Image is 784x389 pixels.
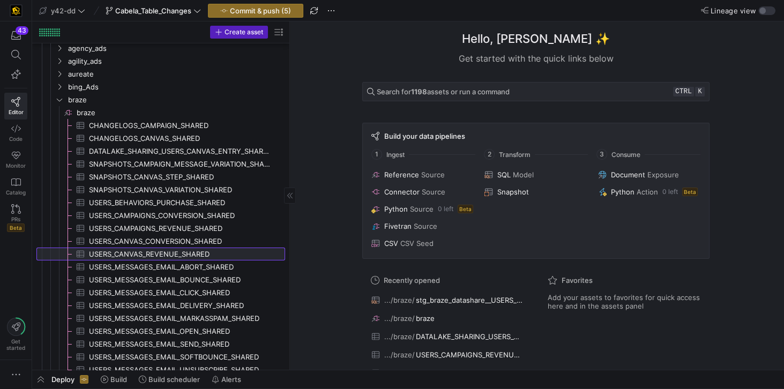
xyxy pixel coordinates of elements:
span: Source [410,205,434,213]
div: Press SPACE to select this row. [36,363,285,376]
a: USERS_MESSAGES_EMAIL_OPEN_SHARED​​​​​​​​​ [36,325,285,338]
span: .../braze/ [384,314,415,323]
h1: Hello, [PERSON_NAME] ✨ [462,30,610,48]
span: braze [68,94,283,106]
button: Commit & push (5) [208,4,303,18]
div: Press SPACE to select this row. [36,350,285,363]
a: SNAPSHOTS_CANVAS_VARIATION_SHARED​​​​​​​​​ [36,183,285,196]
span: Get started [6,338,25,351]
a: Monitor [4,146,27,173]
span: USERS_MESSAGES_EMAIL_CLICK_SHARED​​​​​​​​​ [89,287,273,299]
button: ReferenceSource [369,168,476,181]
span: CSV Seed [400,239,434,248]
span: Beta [458,205,473,213]
span: braze [416,314,435,323]
span: CHANGELOGS_CAMPAIGN_SHARED​​​​​​​​​ [89,119,273,132]
span: Model [513,170,534,179]
span: Python [611,188,634,196]
div: Get started with the quick links below [362,52,710,65]
div: Press SPACE to select this row. [36,80,285,93]
a: https://storage.googleapis.com/y42-prod-data-exchange/images/uAsz27BndGEK0hZWDFeOjoxA7jCwgK9jE472... [4,2,27,20]
a: USERS_MESSAGES_EMAIL_UNSUBSCRIBE_SHARED​​​​​​​​​ [36,363,285,376]
a: USERS_MESSAGES_EMAIL_DELIVERY_SHARED​​​​​​​​​ [36,299,285,312]
button: CSVCSV Seed [369,237,476,250]
button: PythonAction0 leftBeta [596,185,703,198]
span: Build scheduler [148,375,200,384]
div: Press SPACE to select this row. [36,106,285,119]
span: Search for assets or run a command [377,87,510,96]
span: USERS_CANVAS_CONVERSION_SHARED​​​​​​​​​ [89,235,273,248]
button: SQLModel [482,168,589,181]
span: USERS_MESSAGES_EMAIL_UNSUBSCRIBE_SHARED​​​​​​​​​ [89,364,273,376]
span: Action [637,188,658,196]
span: Beta [682,188,698,196]
span: agency_ads [68,42,283,55]
div: Press SPACE to select this row. [36,325,285,338]
span: Reference [384,170,419,179]
div: Press SPACE to select this row. [36,132,285,145]
a: braze​​​​​​​​ [36,106,285,119]
span: Catalog [6,189,26,196]
span: Build your data pipelines [384,132,465,140]
button: PythonSource0 leftBeta [369,203,476,215]
span: stg_braze_datashare__USERS_BEHAVIORS_PURCHASE [416,296,524,304]
span: USERS_CAMPAIGNS_REVENUE_SHARED​​​​​​​​​ [89,222,273,235]
a: Editor [4,93,27,119]
a: Catalog [4,173,27,200]
span: .../braze/ [384,332,415,341]
span: Commit & push (5) [230,6,291,15]
span: agility_ads [68,55,283,68]
span: y42-dd [51,6,76,15]
span: .../braze/ [384,296,415,304]
span: PRs [11,216,20,222]
span: bing_Ads [68,81,283,93]
button: y42-dd [36,4,88,18]
kbd: k [695,87,705,96]
span: USERS_CANVAS_REVENUE_SHARED​​​​​​​​​ [89,248,273,260]
span: SNAPSHOTS_CANVAS_STEP_SHARED​​​​​​​​​ [89,171,273,183]
button: ConnectorSource [369,185,476,198]
div: Press SPACE to select this row. [36,42,285,55]
button: .../braze/braze [369,311,526,325]
a: SNAPSHOTS_CANVAS_STEP_SHARED​​​​​​​​​ [36,170,285,183]
button: Create asset [210,26,268,39]
span: Build [110,375,127,384]
div: Press SPACE to select this row. [36,93,285,106]
a: USERS_CAMPAIGNS_REVENUE_SHARED​​​​​​​​​ [36,222,285,235]
div: 43 [16,26,28,35]
span: Source [421,170,445,179]
span: Source [422,188,445,196]
span: Fivetran [384,222,412,230]
span: Exposure [647,170,679,179]
div: Press SPACE to select this row. [36,222,285,235]
span: USERS_MESSAGES_EMAIL_MARKASSPAM_SHARED​​​​​​​​​ [89,312,273,325]
span: USERS_CAMPAIGNS_REVENUE_SHARED [416,350,524,359]
span: Document [611,170,645,179]
div: Press SPACE to select this row. [36,55,285,68]
a: USERS_MESSAGES_EMAIL_SOFTBOUNCE_SHARED​​​​​​​​​ [36,350,285,363]
a: DATALAKE_SHARING_USERS_CANVAS_ENTRY_SHARED_ALL​​​​​​​​​ [36,145,285,158]
a: SNAPSHOTS_CAMPAIGN_MESSAGE_VARIATION_SHARED​​​​​​​​​ [36,158,285,170]
div: Press SPACE to select this row. [36,312,285,325]
div: Press SPACE to select this row. [36,196,285,209]
div: Press SPACE to select this row. [36,158,285,170]
span: USERS_BEHAVIORS_PURCHASE_SHARED​​​​​​​​​ [89,197,273,209]
span: Add your assets to favorites for quick access here and in the assets panel [548,293,701,310]
div: Press SPACE to select this row. [36,68,285,80]
span: SNAPSHOTS_CAMPAIGN_MESSAGE_VARIATION_SHARED​​​​​​​​​ [89,158,273,170]
button: Getstarted [4,313,27,355]
a: CHANGELOGS_CAMPAIGN_SHARED​​​​​​​​​ [36,119,285,132]
span: USERS_MESSAGES_EMAIL_SOFTBOUNCE_SHARED​​​​​​​​​ [89,351,273,363]
div: Press SPACE to select this row. [36,145,285,158]
span: Python [384,205,408,213]
span: Monitor [6,162,26,169]
span: Code [9,136,23,142]
div: Press SPACE to select this row. [36,209,285,222]
div: Press SPACE to select this row. [36,299,285,312]
span: Create asset [225,28,263,36]
button: Snapshot [482,185,589,198]
span: 0 left [662,188,678,196]
a: USERS_MESSAGES_EMAIL_SEND_SHARED​​​​​​​​​ [36,338,285,350]
a: USERS_CAMPAIGNS_CONVERSION_SHARED​​​​​​​​​ [36,209,285,222]
div: Press SPACE to select this row. [36,273,285,286]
